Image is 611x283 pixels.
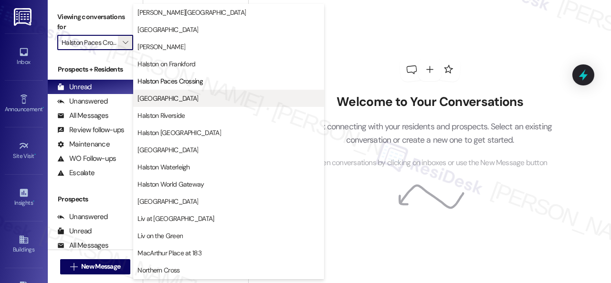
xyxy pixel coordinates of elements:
div: Review follow-ups [57,125,124,135]
span: Halston Riverside [137,111,185,120]
label: Viewing conversations for [57,10,133,35]
a: Buildings [5,231,43,257]
span: Open conversations by clicking on inboxes or use the New Message button [313,157,547,169]
button: New Message [60,259,131,274]
div: Unread [57,226,92,236]
span: Halston Waterleigh [137,162,190,172]
div: All Messages [57,241,108,251]
span: • [34,151,36,158]
div: WO Follow-ups [57,154,116,164]
span: Northern Cross [137,265,179,275]
span: Liv at [GEOGRAPHIC_DATA] [137,214,214,223]
span: Halston Paces Crossing [137,76,203,86]
div: All Messages [57,111,108,121]
span: [PERSON_NAME] [137,42,185,52]
span: [GEOGRAPHIC_DATA] [137,197,198,206]
input: All communities [62,35,118,50]
span: Halston World Gateway [137,179,204,189]
div: Unread [57,82,92,92]
span: Halston on Frankford [137,59,195,69]
span: Halston [GEOGRAPHIC_DATA] [137,128,221,137]
i:  [70,263,77,271]
span: • [33,198,34,205]
span: • [42,105,44,111]
span: Liv on the Green [137,231,183,241]
p: Start connecting with your residents and prospects. Select an existing conversation or create a n... [294,120,567,147]
div: Unanswered [57,96,108,106]
span: MacArthur Place at 183 [137,248,201,258]
div: Prospects [48,194,143,204]
div: Prospects + Residents [48,64,143,74]
img: ResiDesk Logo [14,8,33,26]
span: [GEOGRAPHIC_DATA] [137,25,198,34]
span: [PERSON_NAME][GEOGRAPHIC_DATA] [137,8,246,17]
h2: Welcome to Your Conversations [294,94,567,110]
span: New Message [81,262,120,272]
i:  [123,39,128,46]
div: Unanswered [57,212,108,222]
a: Insights • [5,185,43,210]
span: [GEOGRAPHIC_DATA] [137,145,198,155]
span: [GEOGRAPHIC_DATA] [137,94,198,103]
div: Maintenance [57,139,110,149]
a: Inbox [5,44,43,70]
div: Escalate [57,168,95,178]
a: Site Visit • [5,138,43,164]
